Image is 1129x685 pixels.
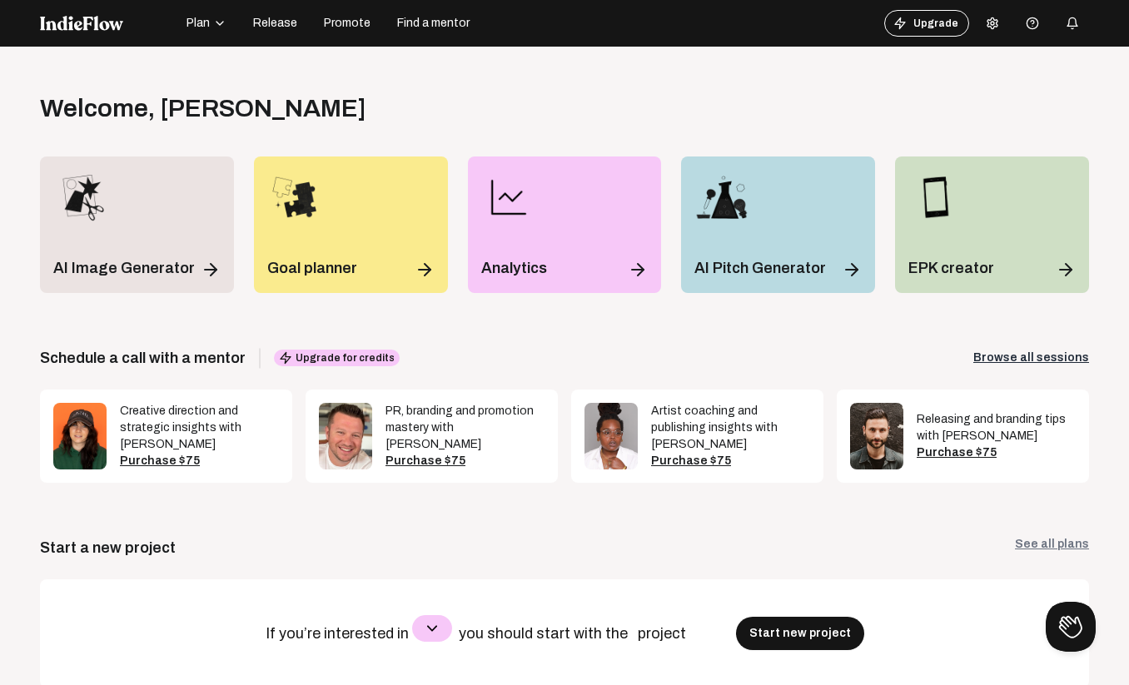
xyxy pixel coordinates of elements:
[387,10,480,37] button: Find a mentor
[274,350,400,366] span: Upgrade for credits
[694,170,749,225] img: pitch_wizard_icon.png
[481,170,536,225] img: line-chart.png
[40,93,366,123] div: Welcome
[148,95,366,122] span: , [PERSON_NAME]
[694,256,826,280] p: AI Pitch Generator
[267,256,357,280] p: Goal planner
[651,403,810,453] div: Artist coaching and publishing insights with [PERSON_NAME]
[53,256,195,280] p: AI Image Generator
[917,444,1076,461] div: Purchase $75
[40,346,246,370] span: Schedule a call with a mentor
[253,15,297,32] span: Release
[908,256,994,280] p: EPK creator
[884,10,969,37] button: Upgrade
[1015,536,1089,559] a: See all plans
[40,16,123,31] img: indieflow-logo-white.svg
[908,170,963,225] img: epk_icon.png
[638,625,689,642] span: project
[324,15,371,32] span: Promote
[651,453,810,469] div: Purchase $75
[40,536,176,559] div: Start a new project
[120,403,279,453] div: Creative direction and strategic insights with [PERSON_NAME]
[243,10,307,37] button: Release
[973,350,1089,366] a: Browse all sessions
[187,15,210,32] span: Plan
[736,617,864,650] button: Start new project
[917,411,1076,444] div: Releasing and branding tips with [PERSON_NAME]
[266,625,412,642] span: If you’re interested in
[459,625,631,642] span: you should start with the
[481,256,547,280] p: Analytics
[397,15,470,32] span: Find a mentor
[120,453,279,469] div: Purchase $75
[385,453,545,469] div: Purchase $75
[314,10,380,37] button: Promote
[267,170,322,225] img: goal_planner_icon.png
[385,403,545,453] div: PR, branding and promotion mastery with [PERSON_NAME]
[177,10,236,37] button: Plan
[53,170,108,225] img: merch_designer_icon.png
[1046,602,1096,652] iframe: Toggle Customer Support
